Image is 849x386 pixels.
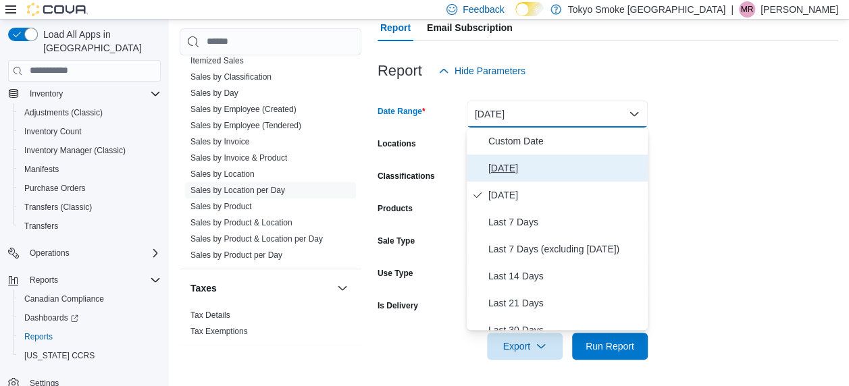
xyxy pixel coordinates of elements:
span: Reports [24,272,161,288]
span: Dashboards [19,310,161,326]
a: Canadian Compliance [19,291,109,307]
p: Tokyo Smoke [GEOGRAPHIC_DATA] [568,1,726,18]
a: Tax Exemptions [190,327,248,336]
span: Sales by Product & Location [190,217,292,228]
button: [DATE] [467,101,648,128]
span: Sales by Day [190,88,238,99]
button: Operations [24,245,75,261]
span: Operations [24,245,161,261]
span: Purchase Orders [19,180,161,196]
button: Transfers (Classic) [14,198,166,217]
span: Last 21 Days [488,295,642,311]
span: Export [495,333,555,360]
a: Sales by Day [190,88,238,98]
a: Sales by Employee (Tendered) [190,121,301,130]
span: [DATE] [488,187,642,203]
span: Tax Exemptions [190,326,248,337]
span: Adjustments (Classic) [19,105,161,121]
a: Dashboards [19,310,84,326]
span: Purchase Orders [24,183,86,194]
button: Adjustments (Classic) [14,103,166,122]
a: Inventory Count [19,123,87,140]
a: Manifests [19,161,64,177]
label: Classifications [378,171,435,182]
span: Sales by Location [190,169,255,180]
span: Reports [30,275,58,285]
button: Run Report [572,333,648,360]
a: Sales by Employee (Created) [190,105,297,114]
a: Sales by Product & Location per Day [190,234,323,244]
span: Reports [24,331,53,342]
button: Inventory [24,86,68,102]
span: Hide Parameters [455,64,525,78]
span: Inventory Count [19,123,161,140]
a: Transfers [19,218,63,234]
span: Inventory Manager (Classic) [19,142,161,159]
span: Operations [30,248,70,258]
div: Mariana Reimer [739,1,755,18]
span: Sales by Employee (Created) [190,104,297,115]
div: Taxes [180,307,361,345]
img: Cova [27,3,88,16]
span: Inventory [24,86,161,102]
a: Dashboards [14,308,166,327]
a: Adjustments (Classic) [19,105,108,121]
a: Transfers (Classic) [19,199,97,215]
span: Last 14 Days [488,268,642,284]
button: Reports [24,272,63,288]
button: Manifests [14,160,166,179]
span: Manifests [19,161,161,177]
button: Purchase Orders [14,179,166,198]
button: Operations [3,244,166,263]
span: Manifests [24,164,59,175]
button: Taxes [190,281,332,295]
button: Reports [3,271,166,289]
span: Dark Mode [515,16,516,17]
span: Last 7 Days (excluding [DATE]) [488,241,642,257]
span: Inventory [30,88,63,99]
a: Inventory Manager (Classic) [19,142,131,159]
a: Tax Details [190,310,230,320]
a: Sales by Location [190,169,255,179]
span: Tax Details [190,310,230,321]
button: Inventory [3,84,166,103]
span: Washington CCRS [19,348,161,364]
div: Select listbox [467,128,648,330]
button: [US_STATE] CCRS [14,346,166,365]
span: Transfers [24,221,58,231]
a: [US_STATE] CCRS [19,348,100,364]
p: | [731,1,734,18]
a: Reports [19,329,58,345]
span: Adjustments (Classic) [24,107,103,118]
span: Canadian Compliance [24,294,104,304]
span: Reports [19,329,161,345]
label: Date Range [378,106,426,117]
button: Reports [14,327,166,346]
span: [US_STATE] CCRS [24,350,95,361]
a: Sales by Classification [190,72,272,82]
span: Last 7 Days [488,214,642,230]
span: Sales by Invoice [190,136,249,147]
span: Sales by Employee (Tendered) [190,120,301,131]
span: Last 30 Days [488,322,642,338]
label: Sale Type [378,236,415,246]
span: Sales by Product per Day [190,250,282,260]
span: Email Subscription [427,14,513,41]
a: Sales by Location per Day [190,186,285,195]
span: Inventory Count [24,126,82,137]
span: Sales by Location per Day [190,185,285,196]
button: Canadian Compliance [14,289,166,308]
span: Sales by Product [190,201,252,212]
span: Load All Apps in [GEOGRAPHIC_DATA] [38,28,161,55]
a: Purchase Orders [19,180,91,196]
label: Is Delivery [378,300,418,311]
p: [PERSON_NAME] [761,1,838,18]
a: Sales by Invoice & Product [190,153,287,163]
button: Transfers [14,217,166,236]
div: Sales [180,36,361,269]
span: Dashboards [24,312,78,323]
input: Dark Mode [515,2,544,16]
